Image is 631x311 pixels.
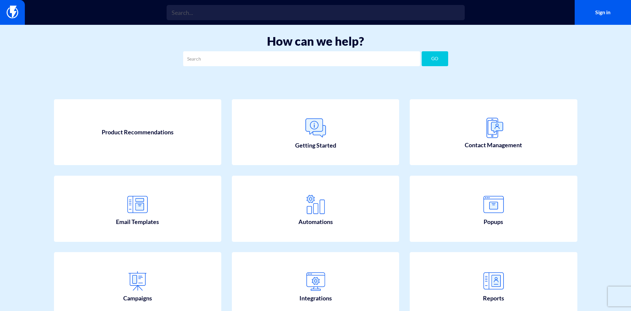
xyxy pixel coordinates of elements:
a: Product Recommendations [54,99,222,165]
span: Automations [298,218,333,226]
button: GO [422,51,448,66]
a: Contact Management [410,99,577,165]
a: Getting Started [232,99,399,165]
span: Product Recommendations [102,128,174,137]
span: Campaigns [123,294,152,303]
a: Email Templates [54,176,222,242]
span: Contact Management [465,141,522,150]
input: Search... [167,5,465,20]
a: Popups [410,176,577,242]
a: Automations [232,176,399,242]
input: Search [183,51,420,66]
span: Integrations [299,294,332,303]
span: Popups [484,218,503,226]
span: Reports [483,294,504,303]
span: Getting Started [295,141,336,150]
h1: How can we help? [10,35,621,48]
span: Email Templates [116,218,159,226]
